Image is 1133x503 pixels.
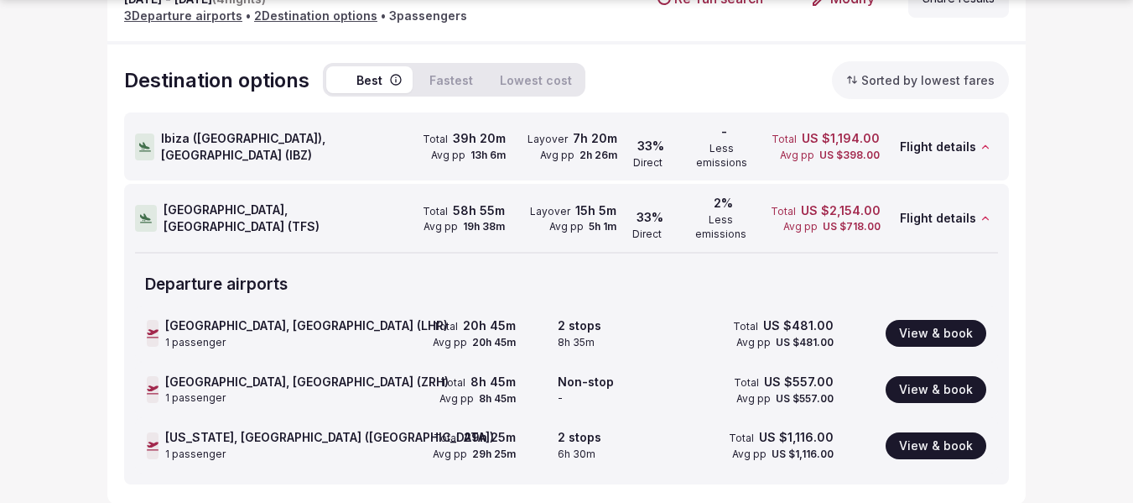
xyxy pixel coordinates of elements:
span: 15h 5m [575,202,616,219]
span: Avg pp [433,448,467,462]
span: Avg pp [431,149,465,163]
span: 1 passenger [165,336,226,350]
span: Total [771,205,796,219]
span: 39h 20m [453,130,506,147]
span: [GEOGRAPHIC_DATA], [GEOGRAPHIC_DATA] ( TFS ) [164,202,394,234]
span: 7h 20m [573,130,617,147]
span: Less emissions [683,213,759,242]
span: Avg pp [783,220,818,234]
span: 20h 45m [472,336,516,350]
span: Direct [632,228,662,242]
span: US $2,154.00 [801,202,881,219]
span: Total [729,432,754,446]
span: - [558,391,563,406]
button: Fastest [419,66,483,93]
span: US $398.00 [819,149,880,163]
button: Best [326,66,413,93]
span: Layover [528,133,568,147]
span: US $1,116.00 [772,448,834,462]
span: US $557.00 [776,392,834,406]
span: 2 stops [558,317,601,334]
span: US $718.00 [823,220,881,234]
span: 29h 25m [464,429,516,446]
span: Total [423,205,448,219]
span: Avg pp [433,336,467,350]
span: Total [734,376,759,390]
span: 19h 38m [463,220,505,234]
span: Total [434,432,459,446]
span: 8h 35m [558,336,595,350]
span: Total [733,320,758,334]
span: Avg pp [540,149,574,163]
span: [GEOGRAPHIC_DATA], [GEOGRAPHIC_DATA] (LHR) [165,317,448,334]
span: 29h 25m [472,448,516,462]
span: 13h 6m [470,149,506,163]
span: US $557.00 [764,374,834,390]
button: View & book [886,320,986,347]
span: 20h 45m [463,317,516,334]
div: Flight details [887,185,998,251]
span: 5h 1m [589,220,616,234]
span: 8h 45m [479,392,516,406]
span: Layover [530,205,570,219]
span: 58h 55m [453,202,505,219]
span: Non-stop [558,374,614,390]
button: View & book [886,432,986,459]
span: Ibiza ([GEOGRAPHIC_DATA]), [GEOGRAPHIC_DATA] ( IBZ ) [161,130,393,163]
span: US $481.00 [763,317,834,334]
span: US $1,116.00 [759,429,834,446]
div: Departure airport s [135,264,998,307]
span: 6h 30m [558,448,595,462]
span: Avg pp [736,392,771,406]
span: - [721,123,727,140]
span: Total [423,133,448,147]
span: 1 passenger [165,448,226,462]
span: [US_STATE], [GEOGRAPHIC_DATA] ([GEOGRAPHIC_DATA]) [165,429,494,446]
span: 2% [714,195,733,212]
span: US $481.00 [776,336,834,350]
span: 8h 45m [470,374,516,390]
span: Avg pp [732,448,767,462]
button: Lowest cost [490,66,582,93]
span: Direct [633,156,663,170]
span: 33% [637,209,663,226]
span: Avg pp [549,220,584,234]
span: US $1,194.00 [802,130,880,147]
span: Avg pp [736,336,771,350]
div: Flight details [886,113,998,180]
span: 2 stops [558,429,601,446]
span: 1 passenger [165,391,226,406]
span: Total [433,320,458,334]
span: 33% [637,138,664,155]
span: Less emissions [684,142,760,170]
span: 2h 26m [579,149,617,163]
button: View & book [886,376,986,403]
button: Sorted by lowest fares [832,61,1009,100]
span: [GEOGRAPHIC_DATA], [GEOGRAPHIC_DATA] (ZRH) [165,374,449,390]
span: Avg pp [424,220,458,234]
span: Avg pp [780,149,814,163]
span: Total [772,133,797,147]
span: Total [440,376,465,390]
span: Avg pp [439,392,474,406]
span: Destination option s [124,66,309,95]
